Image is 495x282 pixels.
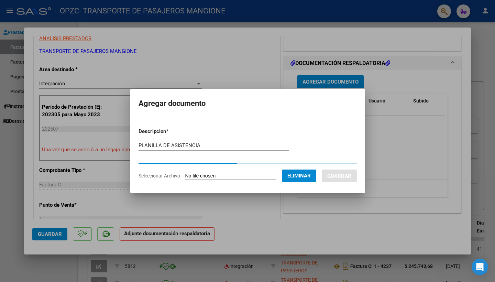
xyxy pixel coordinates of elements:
[139,173,180,178] span: Seleccionar Archivo
[472,259,488,275] div: Open Intercom Messenger
[327,173,351,179] span: Guardar
[287,173,311,179] span: Eliminar
[139,128,204,135] p: Descripcion
[322,170,357,182] button: Guardar
[282,170,316,182] button: Eliminar
[139,97,357,110] h2: Agregar documento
